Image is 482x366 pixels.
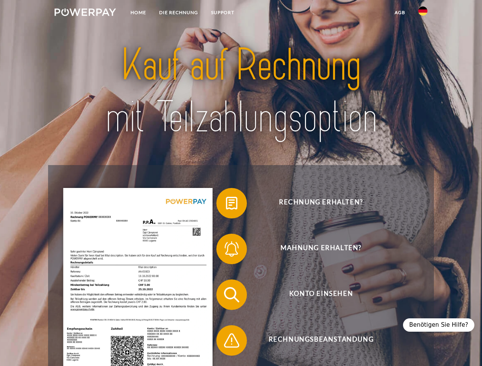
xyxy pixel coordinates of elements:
button: Rechnungsbeanstandung [216,325,415,356]
button: Mahnung erhalten? [216,234,415,264]
span: Rechnung erhalten? [227,188,414,218]
span: Konto einsehen [227,279,414,310]
div: Benötigen Sie Hilfe? [403,318,474,332]
a: SUPPORT [205,6,241,19]
a: DIE RECHNUNG [153,6,205,19]
img: qb_bill.svg [222,194,241,213]
a: agb [388,6,412,19]
img: title-powerpay_de.svg [73,37,409,146]
a: Home [124,6,153,19]
img: de [418,6,427,16]
button: Konto einsehen [216,279,415,310]
span: Mahnung erhalten? [227,234,414,264]
img: qb_bell.svg [222,239,241,258]
img: qb_warning.svg [222,331,241,350]
img: logo-powerpay-white.svg [55,8,116,16]
span: Rechnungsbeanstandung [227,325,414,356]
img: qb_search.svg [222,285,241,304]
button: Rechnung erhalten? [216,188,415,218]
